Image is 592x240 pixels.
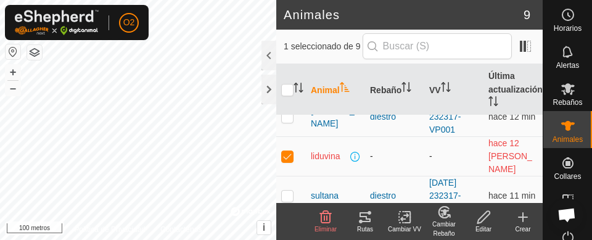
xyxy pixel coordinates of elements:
[429,99,461,134] a: [DATE] 232317-VP001
[553,135,583,144] font: Animales
[515,226,530,233] font: Crear
[363,33,512,59] input: Buscar (S)
[123,17,135,27] font: O2
[357,226,373,233] font: Rutas
[429,151,432,161] font: -
[257,221,271,234] button: i
[441,84,451,94] p-sorticon: Activar para ordenar
[553,98,582,107] font: Rebaños
[75,225,146,234] font: Política de Privacidad
[370,112,396,122] font: diestro
[488,138,532,174] font: hace 12 [PERSON_NAME]
[311,151,340,161] font: liduvina
[429,85,441,95] font: VV
[263,222,265,233] font: i
[475,226,491,233] font: Editar
[432,221,456,237] font: Cambiar Rebaño
[488,112,535,122] span: 18 de septiembre de 2025, 20:37
[311,106,355,128] font: [PERSON_NAME]
[6,81,20,96] button: –
[370,191,396,201] font: diestro
[488,112,535,122] font: hace 12 min
[488,71,543,94] font: Última actualización
[294,85,303,94] p-sorticon: Activar para ordenar
[314,226,337,233] font: Eliminar
[388,226,421,233] font: Cambiar VV
[550,198,583,231] div: Chat abierto
[488,138,532,174] span: 6 de septiembre de 2025, 20:07
[401,84,411,94] p-sorticon: Activar para ordenar
[160,225,202,234] font: Contáctenos
[488,191,535,201] span: 18 de septiembre de 2025, 20:37
[75,224,146,235] a: Política de Privacidad
[370,151,373,161] font: -
[554,24,582,33] font: Horarios
[488,98,498,108] p-sorticon: Activar para ordenar
[15,10,99,35] img: Logotipo de Gallagher
[340,84,350,94] p-sorticon: Activar para ordenar
[556,61,579,70] font: Alertas
[524,8,530,22] font: 9
[10,65,17,78] font: +
[429,178,461,213] a: [DATE] 232317-VP001
[311,191,339,201] font: sultana
[554,172,581,181] font: Collares
[10,81,16,94] font: –
[284,41,361,51] font: 1 seleccionado de 9
[284,8,340,22] font: Animales
[160,224,202,235] a: Contáctenos
[370,85,401,95] font: Rebaño
[6,44,20,59] button: Restablecer Mapa
[311,85,340,95] font: Animal
[27,45,42,60] button: Capas del Mapa
[6,65,20,80] button: +
[488,191,535,201] font: hace 11 min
